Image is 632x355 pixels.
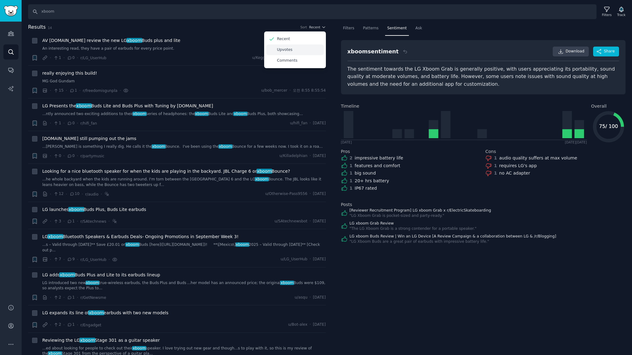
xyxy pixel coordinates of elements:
[77,322,78,328] span: ·
[387,26,407,31] span: Sentiment
[494,155,497,161] div: 1
[88,310,104,315] span: xboom
[617,13,626,17] div: Track
[310,257,311,262] span: ·
[280,153,308,159] span: u/Killadelphian
[310,219,311,224] span: ·
[80,295,106,300] span: r/GetNewsme
[343,26,355,31] span: Filters
[53,153,61,159] span: 0
[277,58,297,64] p: Comments
[602,13,612,17] div: Filters
[355,170,376,176] div: big sound
[42,135,136,142] a: [DOMAIN_NAME] still pumping out the jams
[108,218,110,225] span: ·
[350,239,556,245] div: " LG Xboom Buds are a great pair of earbuds with impressive battery life. "
[310,295,311,300] span: ·
[127,38,142,43] span: xboom
[50,120,51,126] span: ·
[288,322,308,328] span: u/Bot-alex
[313,295,326,300] span: [DATE]
[295,295,307,300] span: u/asqu
[42,242,326,253] a: ...s – Valid through [DATE]** Save £20.01 onxboomBuds [here]([URL][DOMAIN_NAME])! **\[Mexico\]xbo...
[350,234,556,239] a: LG xboom Buds Review | Win an LG Device [A Review Campaign & a collaboration between LG & /r/Blog...
[341,148,350,155] span: Pros
[120,87,121,94] span: ·
[309,25,320,29] span: Recent
[53,55,61,61] span: 1
[350,226,477,232] div: " The LG Xboom Grab is a strong contender for a portable speaker. "
[290,121,307,126] span: u/hifi_fan
[68,207,84,212] span: xboom
[300,25,307,29] div: Sort
[132,346,146,350] span: xboom
[82,191,83,197] span: ·
[80,56,106,60] span: r/LG_UserHub
[67,153,75,159] span: 0
[125,242,139,247] span: xboom
[63,55,64,61] span: ·
[42,310,168,316] a: LG expands its line ofxboomearbuds with two new models
[256,169,272,174] span: xboom
[53,191,64,197] span: 12
[53,322,61,328] span: 2
[63,153,64,159] span: ·
[499,155,577,161] div: audio quality suffers at max volume
[63,322,64,328] span: ·
[42,103,213,109] span: LG Presents the Buds Lite and Buds Plus with Tuning by [DOMAIN_NAME]
[499,170,530,176] div: no AC adapter
[42,37,180,44] span: AV [DOMAIN_NAME] review the new LG Buds plus and lite
[350,170,353,176] div: 1
[63,218,64,225] span: ·
[233,112,247,116] span: xboom
[42,272,160,278] a: LG addsxboomBuds Plus and Lite to its earbuds lineup
[265,191,307,197] span: u/Otherwise-Pass9556
[79,87,81,94] span: ·
[289,88,291,93] span: ·
[53,295,61,300] span: 2
[591,103,607,109] span: Overall
[48,234,63,239] span: xboom
[42,206,146,213] a: LG launchesxboomBuds Plus, Buds Lite earbuds
[66,87,67,94] span: ·
[350,178,353,184] div: 1
[53,257,61,262] span: 7
[109,256,110,263] span: ·
[4,6,18,16] img: GummySearch logo
[341,201,352,208] span: Posts
[28,4,597,19] input: Search Keyword
[50,153,51,159] span: ·
[83,89,117,93] span: r/freedomisgunpla
[77,120,78,126] span: ·
[341,103,360,109] span: Timeline
[85,281,99,285] span: xboom
[42,111,326,117] a: ...ntly announced two exciting additions to theirxboomseries of headphones: thexboomBuds Lite and...
[485,148,496,155] span: Cons
[50,191,51,197] span: ·
[347,48,399,56] div: xboom sentiment
[293,88,326,93] span: 오전 8:55 8:55:54
[566,49,584,54] span: Download
[355,163,400,169] div: features and comfort
[42,233,239,240] span: LG Bluetooth Speakers & Earbuds Deals- Ongoing Promotions in September Week 3!
[63,120,64,126] span: ·
[67,295,75,300] span: 1
[604,49,615,54] span: Share
[77,153,78,159] span: ·
[66,191,67,197] span: ·
[313,153,326,159] span: [DATE]
[280,281,294,285] span: xboom
[67,121,75,126] span: 0
[274,219,307,224] span: u/SAtechnewsbot
[79,338,95,343] span: xboom
[42,103,213,109] a: LG Presents thexboomBuds Lite and Buds Plus with Tuning by [DOMAIN_NAME]
[67,257,75,262] span: 9
[80,258,106,262] span: r/LG_UserHub
[67,322,75,328] span: 1
[42,233,239,240] a: LGxboomBluetooth Speakers & Earbuds Deals- Ongoing Promotions in September Week 3!
[494,170,497,176] div: 1
[415,26,422,31] span: Ask
[67,55,75,61] span: 0
[53,121,61,126] span: 1
[59,272,75,277] span: xboom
